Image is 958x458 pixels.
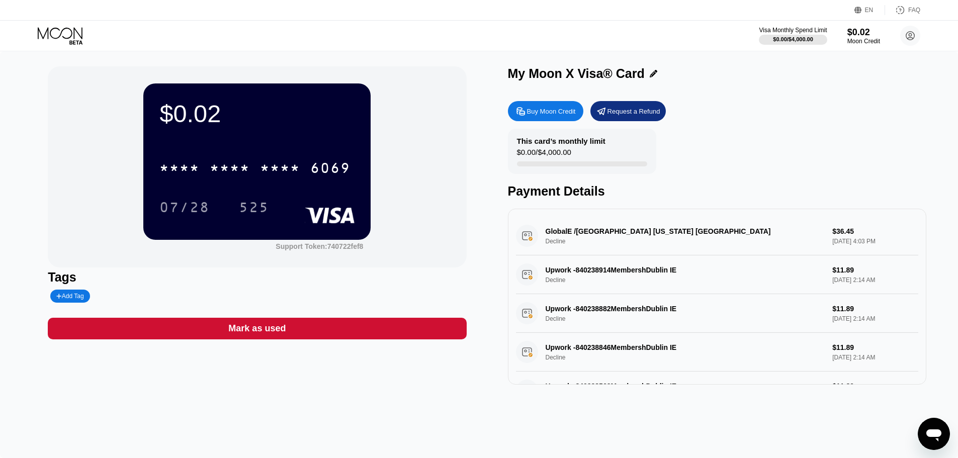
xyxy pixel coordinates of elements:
[847,27,880,38] div: $0.02
[759,27,827,45] div: Visa Monthly Spend Limit$0.00/$4,000.00
[310,161,351,177] div: 6069
[865,7,874,14] div: EN
[590,101,666,121] div: Request a Refund
[847,27,880,45] div: $0.02Moon Credit
[918,418,950,450] iframe: Button to launch messaging window
[152,195,217,220] div: 07/28
[48,270,466,285] div: Tags
[50,290,90,303] div: Add Tag
[773,36,813,42] div: $0.00 / $4,000.00
[228,323,286,334] div: Mark as used
[239,201,269,217] div: 525
[56,293,83,300] div: Add Tag
[276,242,363,250] div: Support Token:740722fef8
[527,107,576,116] div: Buy Moon Credit
[908,7,920,14] div: FAQ
[847,38,880,45] div: Moon Credit
[854,5,885,15] div: EN
[759,27,827,34] div: Visa Monthly Spend Limit
[159,201,210,217] div: 07/28
[517,148,571,161] div: $0.00 / $4,000.00
[607,107,660,116] div: Request a Refund
[231,195,277,220] div: 525
[159,100,355,128] div: $0.02
[276,242,363,250] div: Support Token: 740722fef8
[508,184,926,199] div: Payment Details
[508,101,583,121] div: Buy Moon Credit
[508,66,645,81] div: My Moon X Visa® Card
[885,5,920,15] div: FAQ
[517,137,605,145] div: This card’s monthly limit
[48,318,466,339] div: Mark as used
